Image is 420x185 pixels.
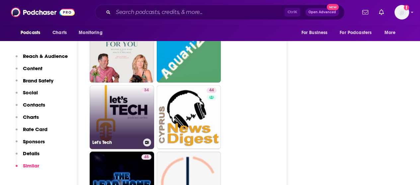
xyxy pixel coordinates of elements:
a: 45 [141,154,151,160]
p: Content [23,65,42,71]
span: Podcasts [21,28,40,37]
button: Brand Safety [16,77,53,90]
svg: Add a profile image [404,5,409,10]
span: 44 [209,87,214,94]
div: Search podcasts, credits, & more... [95,5,345,20]
span: New [327,4,339,10]
button: Details [16,150,40,162]
button: open menu [74,26,111,39]
button: Charts [16,114,39,126]
p: Reach & Audience [23,53,68,59]
p: Charts [23,114,39,120]
p: Sponsors [23,138,45,145]
a: 44 [207,88,216,93]
img: Podchaser - Follow, Share and Rate Podcasts [11,6,75,19]
span: Ctrl K [285,8,300,17]
input: Search podcasts, credits, & more... [113,7,285,18]
span: Charts [52,28,67,37]
button: Rate Card [16,126,47,138]
p: Rate Card [23,126,47,132]
p: Social [23,89,38,96]
span: Monitoring [79,28,102,37]
button: Content [16,65,42,77]
button: open menu [16,26,49,39]
p: Brand Safety [23,77,53,84]
a: 28 [157,18,221,82]
p: Contacts [23,102,45,108]
button: open menu [296,26,336,39]
button: Contacts [16,102,45,114]
span: 34 [144,87,149,94]
button: Social [16,89,38,102]
span: Open Advanced [308,11,336,14]
button: Similar [16,162,39,175]
a: Show notifications dropdown [360,7,371,18]
h3: Let's Tech [92,140,140,145]
span: More [384,28,396,37]
span: 45 [144,154,149,161]
span: For Business [301,28,327,37]
p: Details [23,150,40,157]
p: Similar [23,162,39,169]
a: Charts [48,26,71,39]
span: For Podcasters [340,28,372,37]
a: Show notifications dropdown [376,7,386,18]
span: Logged in as sally.brown [394,5,409,20]
a: 34 [141,88,151,93]
button: open menu [335,26,381,39]
button: Show profile menu [394,5,409,20]
button: Sponsors [16,138,45,151]
button: Reach & Audience [16,53,68,65]
button: Open AdvancedNew [305,8,339,16]
a: 44 [157,85,221,149]
button: open menu [380,26,404,39]
img: User Profile [394,5,409,20]
a: 34Let's Tech [90,85,154,149]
